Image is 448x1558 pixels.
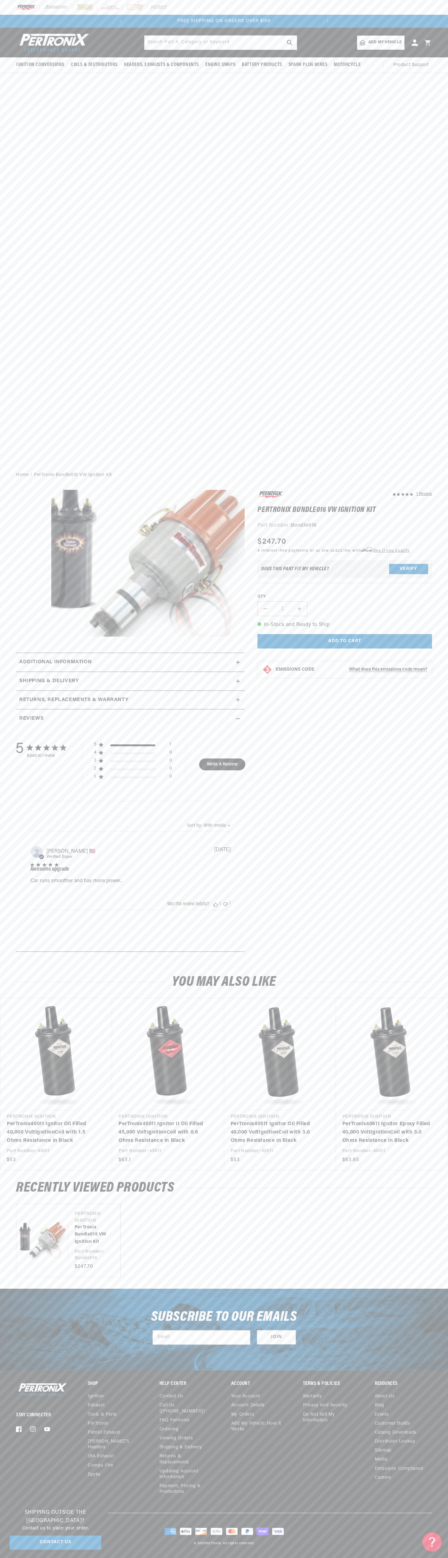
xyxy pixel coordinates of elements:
span: Affirm [361,547,372,552]
a: PerTronix45011 Ignitor II Oil Filled 45,000 VoltIgnitionCoil with 0.6 Ohms Resistance in Black [118,1120,211,1145]
a: Distributor Lookup [375,1437,415,1446]
span: Spark Plug Wires [289,62,328,68]
span: Motorcycle [334,62,361,68]
summary: Additional information [16,653,245,672]
a: Contact Us [10,1536,101,1550]
div: Vote up [213,901,218,907]
nav: breadcrumbs [16,472,432,479]
a: PerTronix Bundle016 VW Ignition Kit [75,1224,107,1245]
a: Media [375,1455,387,1464]
summary: Returns, Replacements & Warranty [16,691,245,709]
button: Translation missing: en.sections.announcements.next_announcement [321,15,334,28]
a: Contact us [159,1394,183,1401]
p: Contact us to place your order. [10,1525,101,1532]
p: In-Stock and Ready to Ship [257,621,432,629]
div: 1 [169,742,171,750]
a: Add my vehicle [357,36,404,50]
a: Updating Account Information [159,1467,212,1482]
div: 1 [94,774,96,780]
h3: Subscribe to our emails [151,1311,297,1323]
summary: Battery Products [239,57,285,72]
div: 2 [94,766,96,772]
a: PerTronix [205,1542,221,1545]
strong: EMISSIONS CODE [276,667,314,672]
div: With media [204,823,226,828]
a: Sitemap [375,1446,392,1455]
div: 5 star by 1 reviews [94,742,172,750]
a: Call Us ([PHONE_NUMBER]) [159,1401,212,1416]
a: Catalog Downloads [375,1428,417,1437]
span: Verified Buyer [46,855,73,859]
button: Verify [389,564,428,574]
button: Subscribe [257,1330,296,1344]
span: Add my vehicle [368,39,402,46]
summary: Reviews [16,709,245,728]
summary: Engine Swaps [202,57,239,72]
button: search button [283,36,297,50]
a: PerTronix40611 Ignitor Epoxy Filled 40,000 VoltIgnitionCoil with 3.0 Ohms Resistance in Black [342,1120,435,1145]
button: Translation missing: en.sections.announcements.previous_announcement [114,15,127,28]
a: FAQ Pertronix [159,1416,190,1425]
h2: RECENTLY VIEWED PRODUCTS [16,1182,432,1194]
div: 1 [229,900,231,907]
span: $23 [335,549,343,553]
summary: Shipping & Delivery [16,672,245,691]
label: QTY [257,594,432,599]
span: Coils & Distributors [71,62,118,68]
div: [DATE] [214,847,231,852]
h2: You may also like [16,976,432,988]
a: Customer Builds [375,1419,411,1428]
a: PerTronix [88,1419,108,1428]
span: Battery Products [242,62,282,68]
a: Exhaust [88,1401,104,1410]
h3: Shipping Outside the [GEOGRAPHIC_DATA]? [10,1509,101,1525]
summary: Product Support [393,57,432,73]
div: 0 [169,758,172,766]
a: My orders [231,1410,254,1419]
a: Shipping & Delivery [159,1443,202,1452]
span: dylan n. [46,848,95,854]
div: Was this review helpful? [167,901,209,907]
div: 1 [219,901,221,907]
div: 5 [15,741,24,758]
p: 4 interest-free payments or as low as /mo with . [257,548,410,554]
span: Ignition Conversions [16,62,64,68]
a: Ignition [88,1394,104,1401]
strong: What does this emissions code mean? [349,667,427,672]
div: 2 of 2 [127,18,321,25]
div: 1 Review [416,490,432,498]
button: Add to cart [257,634,432,649]
a: Privacy and Security [303,1401,347,1410]
div: Does This part fit My vehicle? [261,566,329,572]
summary: Motorcycle [330,57,364,72]
a: Returns & Replacements [159,1452,212,1467]
p: Stay Connected [16,1412,67,1419]
div: Vote down [223,900,228,907]
media-gallery: Gallery Viewer [16,490,245,640]
div: 3 [94,758,96,764]
div: 4 [94,750,96,756]
span: Engine Swaps [205,62,235,68]
img: Emissions code [262,665,273,675]
small: All rights reserved. [223,1542,254,1545]
div: 4 star by 0 reviews [94,750,172,758]
input: Search Part #, Category or Keyword [144,36,297,50]
a: Tools & Parts [88,1410,117,1419]
summary: Spark Plug Wires [285,57,331,72]
small: © 2025 . [194,1542,222,1545]
div: 0 [169,766,172,774]
div: 1 star by 0 reviews [94,774,172,782]
a: Do not sell my information [303,1410,360,1425]
h2: Reviews [19,715,44,723]
button: EMISSIONS CODEWhat does this emissions code mean? [276,667,427,673]
summary: Coils & Distributors [68,57,121,72]
span: Headers, Exhausts & Components [124,62,199,68]
input: Email [153,1330,250,1344]
a: See if you qualify - Learn more about Affirm Financing (opens in modal) [373,549,410,553]
a: Careers [375,1473,391,1482]
h2: Returns, Replacements & Warranty [19,696,128,704]
a: Events [375,1410,389,1419]
summary: Headers, Exhausts & Components [121,57,202,72]
a: Compu-Fire [88,1461,113,1470]
img: Pertronix [16,1382,67,1397]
